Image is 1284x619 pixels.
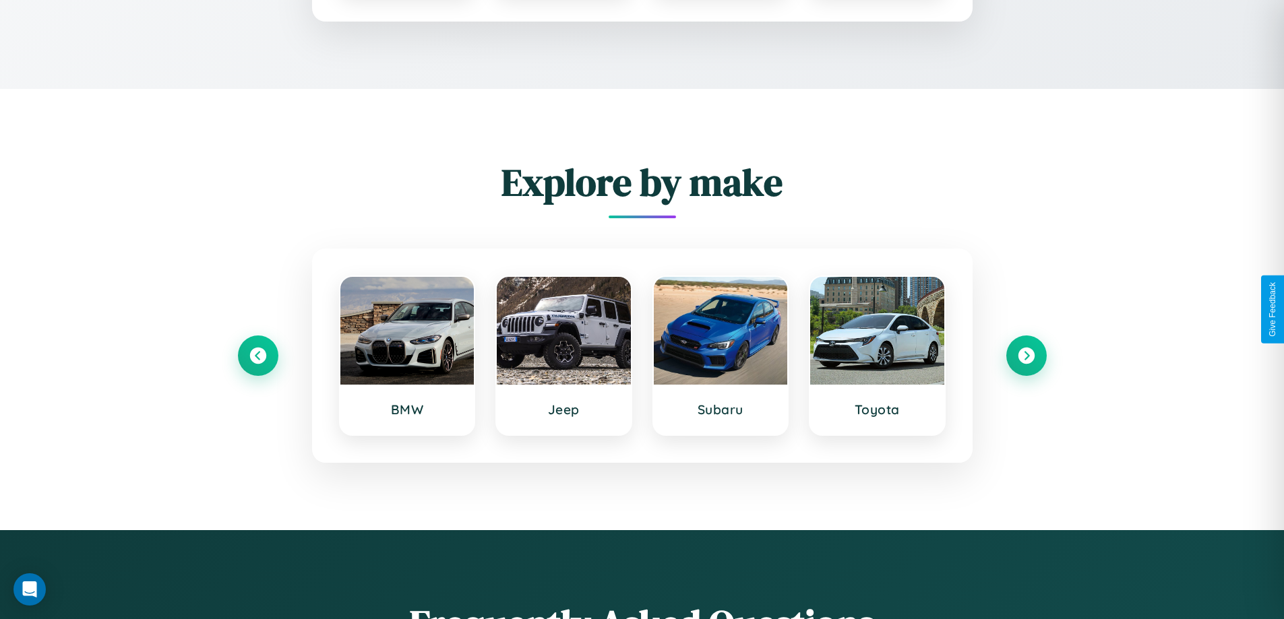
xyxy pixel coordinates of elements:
h3: BMW [354,401,461,418]
h2: Explore by make [238,156,1047,208]
h3: Jeep [510,401,617,418]
div: Give Feedback [1268,282,1277,337]
h3: Toyota [824,401,931,418]
h3: Subaru [667,401,774,418]
div: Open Intercom Messenger [13,573,46,606]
